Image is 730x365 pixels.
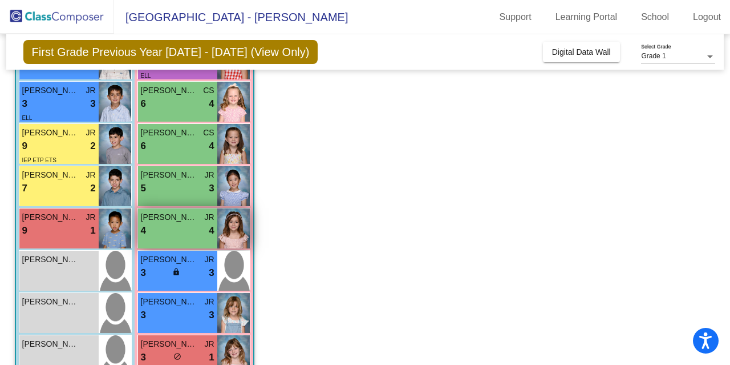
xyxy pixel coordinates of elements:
[90,223,95,238] span: 1
[141,181,146,196] span: 5
[141,211,198,223] span: [PERSON_NAME]
[546,8,627,26] a: Learning Portal
[209,308,214,323] span: 3
[203,85,214,97] span: CS
[22,223,27,238] span: 9
[141,223,146,238] span: 4
[141,139,146,154] span: 6
[86,85,95,97] span: JR
[209,266,214,280] span: 3
[114,8,348,26] span: [GEOGRAPHIC_DATA] - [PERSON_NAME]
[22,115,33,121] span: ELL
[632,8,678,26] a: School
[204,296,214,308] span: JR
[90,181,95,196] span: 2
[141,73,151,79] span: ELL
[204,211,214,223] span: JR
[204,254,214,266] span: JR
[22,338,79,350] span: [PERSON_NAME]
[209,139,214,154] span: 4
[23,40,318,64] span: First Grade Previous Year [DATE] - [DATE] (View Only)
[22,254,79,266] span: [PERSON_NAME]
[209,350,214,365] span: 1
[141,97,146,111] span: 6
[141,308,146,323] span: 3
[141,169,198,181] span: [PERSON_NAME]
[141,127,198,139] span: [PERSON_NAME]
[204,169,214,181] span: JR
[173,352,181,360] span: do_not_disturb_alt
[141,266,146,280] span: 3
[543,42,620,62] button: Digital Data Wall
[22,211,79,223] span: [PERSON_NAME]
[204,338,214,350] span: JR
[684,8,730,26] a: Logout
[141,296,198,308] span: [PERSON_NAME]
[86,169,95,181] span: JR
[86,211,95,223] span: JR
[141,85,198,97] span: [PERSON_NAME]
[22,157,56,163] span: IEP ETP ETS
[141,338,198,350] span: [PERSON_NAME]
[22,97,27,111] span: 3
[90,97,95,111] span: 3
[22,169,79,181] span: [PERSON_NAME]
[641,52,666,60] span: Grade 1
[22,127,79,139] span: [PERSON_NAME] El-[PERSON_NAME]
[209,181,214,196] span: 3
[22,85,79,97] span: [PERSON_NAME]
[209,223,214,238] span: 4
[209,97,214,111] span: 4
[141,350,146,365] span: 3
[22,139,27,154] span: 9
[172,268,180,276] span: lock
[86,127,95,139] span: JR
[490,8,541,26] a: Support
[141,254,198,266] span: [PERSON_NAME]
[90,139,95,154] span: 2
[22,296,79,308] span: [PERSON_NAME]
[552,47,611,57] span: Digital Data Wall
[22,181,27,196] span: 7
[203,127,214,139] span: CS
